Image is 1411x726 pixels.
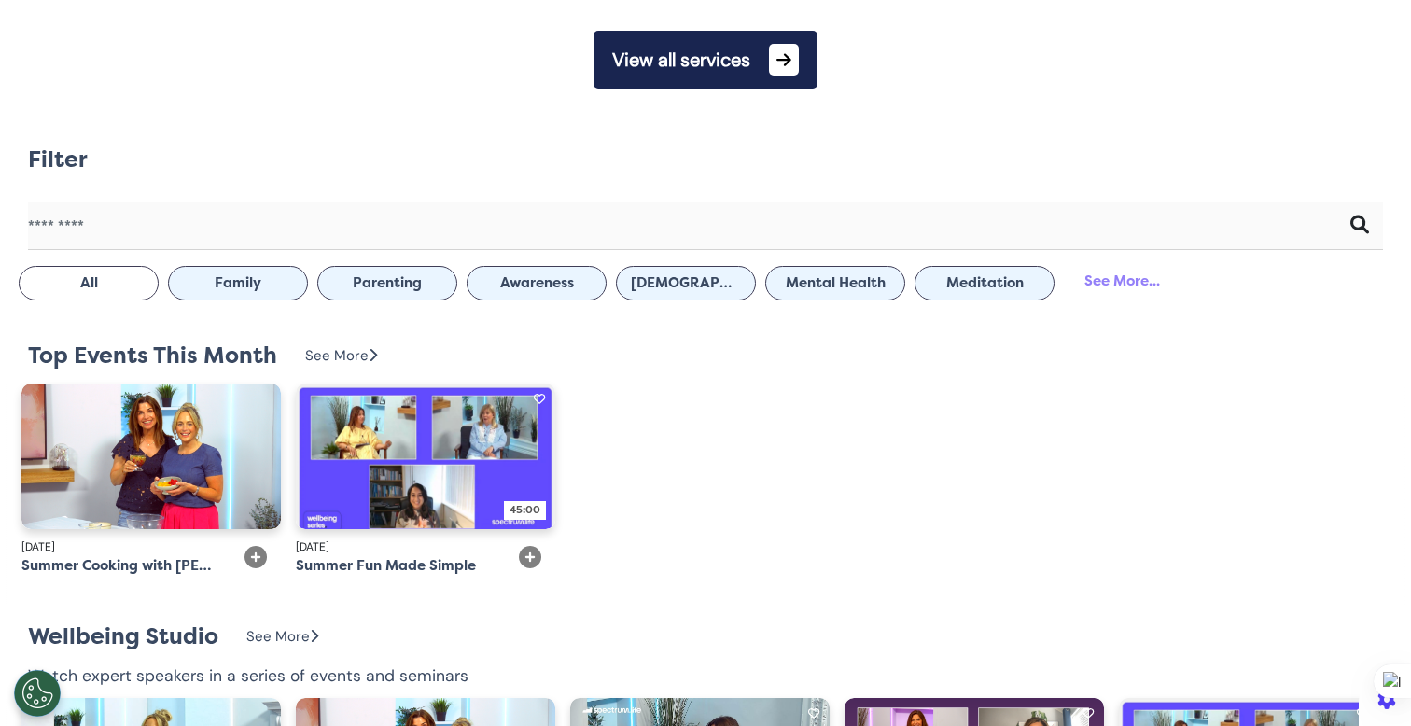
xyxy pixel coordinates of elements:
h2: Wellbeing Studio [28,623,218,650]
div: See More [305,345,377,367]
div: [DATE] [21,538,217,555]
button: Mental Health [765,266,905,300]
h2: Filter [28,147,88,174]
div: Summer Cooking with [PERSON_NAME]: Fresh Flavours and Feel-Good Food [21,555,217,577]
div: 45:00 [504,501,546,521]
button: Meditation [915,266,1055,300]
button: All [19,266,159,300]
button: View all services [594,31,817,89]
button: Parenting [317,266,457,300]
div: See More [246,626,318,648]
button: Family [168,266,308,300]
img: clare+and+ais.png [21,384,281,529]
div: See More... [1064,264,1180,299]
button: Open Preferences [14,670,61,717]
div: Summer Fun Made Simple [296,555,476,577]
div: Watch expert speakers in a series of events and seminars [28,663,468,688]
h2: Top Events This Month [28,342,277,370]
button: [DEMOGRAPHIC_DATA] Health [616,266,756,300]
button: Awareness [467,266,607,300]
div: [DATE] [296,538,491,555]
img: Summer+Fun+Made+Simple.JPG [296,384,555,529]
